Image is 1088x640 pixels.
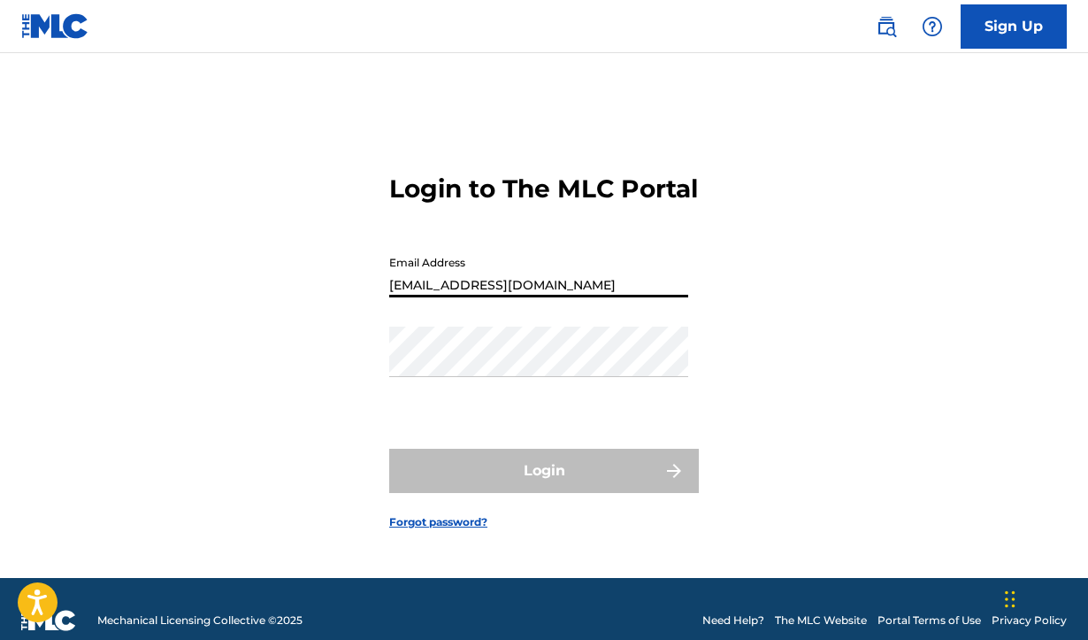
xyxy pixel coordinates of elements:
a: Public Search [869,9,904,44]
span: Mechanical Licensing Collective © 2025 [97,613,303,628]
a: Sign Up [961,4,1067,49]
img: logo [21,610,76,631]
div: Drag [1005,573,1015,626]
div: Help [915,9,950,44]
h3: Login to The MLC Portal [389,173,698,204]
a: Forgot password? [389,514,487,530]
a: Portal Terms of Use [877,613,981,628]
a: Need Help? [702,613,764,628]
img: help [922,16,943,37]
iframe: Chat Widget [1000,555,1088,640]
img: search [876,16,897,37]
img: MLC Logo [21,13,89,39]
a: Privacy Policy [992,613,1067,628]
a: The MLC Website [775,613,867,628]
